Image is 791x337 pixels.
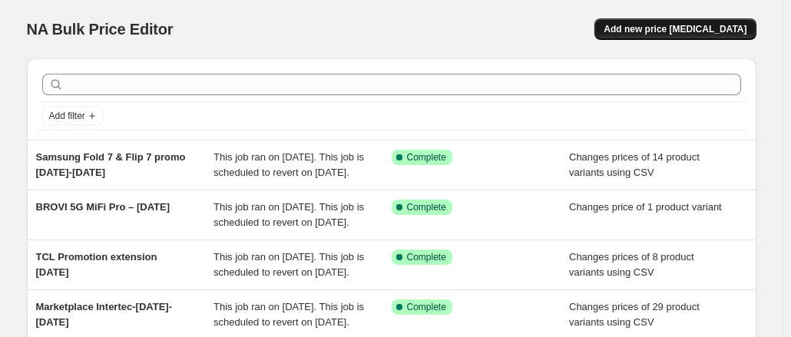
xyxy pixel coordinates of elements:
[36,301,172,328] span: Marketplace Intertec-[DATE]-[DATE]
[407,201,446,213] span: Complete
[36,151,186,178] span: Samsung Fold 7 & Flip 7 promo [DATE]-[DATE]
[407,151,446,164] span: Complete
[569,151,700,178] span: Changes prices of 14 product variants using CSV
[407,301,446,313] span: Complete
[604,23,746,35] span: Add new price [MEDICAL_DATA]
[213,151,364,178] span: This job ran on [DATE]. This job is scheduled to revert on [DATE].
[213,201,364,228] span: This job ran on [DATE]. This job is scheduled to revert on [DATE].
[49,110,85,122] span: Add filter
[27,21,174,38] span: NA Bulk Price Editor
[569,201,722,213] span: Changes price of 1 product variant
[569,301,700,328] span: Changes prices of 29 product variants using CSV
[594,18,756,40] button: Add new price [MEDICAL_DATA]
[407,251,446,263] span: Complete
[36,251,157,278] span: TCL Promotion extension [DATE]
[36,201,170,213] span: BROVI 5G MiFi Pro – [DATE]
[213,301,364,328] span: This job ran on [DATE]. This job is scheduled to revert on [DATE].
[569,251,694,278] span: Changes prices of 8 product variants using CSV
[42,107,104,125] button: Add filter
[213,251,364,278] span: This job ran on [DATE]. This job is scheduled to revert on [DATE].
